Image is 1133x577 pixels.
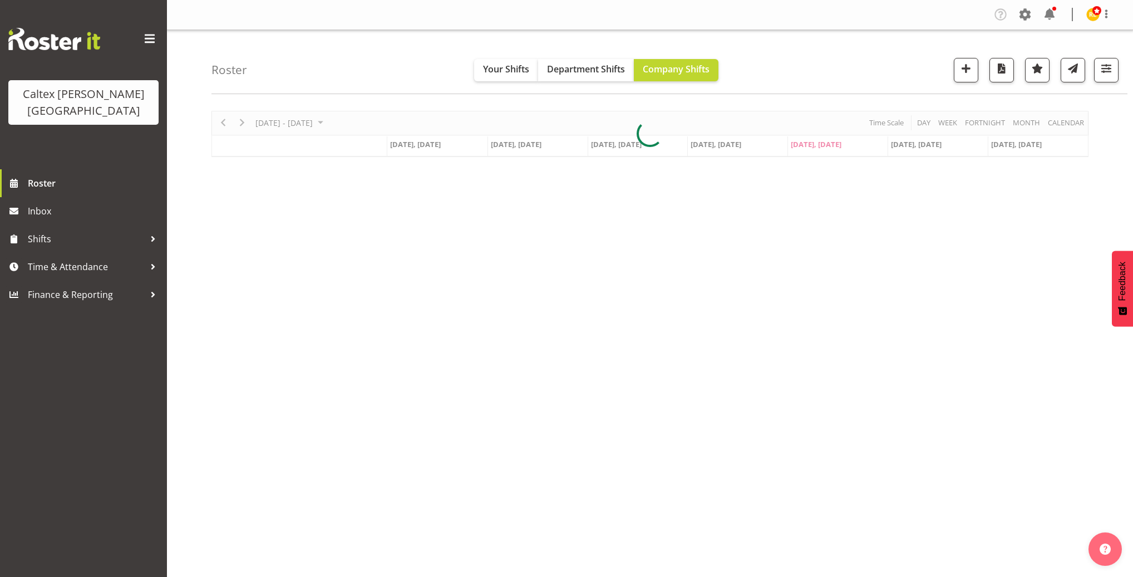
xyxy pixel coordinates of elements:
span: Finance & Reporting [28,286,145,303]
span: Your Shifts [483,63,529,75]
span: Roster [28,175,161,192]
span: Company Shifts [643,63,710,75]
button: Highlight an important date within the roster. [1025,58,1050,82]
button: Add a new shift [954,58,978,82]
button: Department Shifts [538,59,634,81]
button: Feedback - Show survey [1112,251,1133,326]
button: Filter Shifts [1094,58,1119,82]
span: Department Shifts [547,63,625,75]
button: Send a list of all shifts for the selected filtered period to all rostered employees. [1061,58,1085,82]
span: Feedback [1117,262,1127,301]
span: Shifts [28,231,145,247]
span: Inbox [28,203,161,219]
button: Company Shifts [634,59,718,81]
img: reece-lewis10949.jpg [1086,8,1100,21]
button: Your Shifts [474,59,538,81]
div: Caltex [PERSON_NAME][GEOGRAPHIC_DATA] [19,86,147,119]
h4: Roster [211,63,247,76]
button: Download a PDF of the roster according to the set date range. [989,58,1014,82]
span: Time & Attendance [28,258,145,275]
img: Rosterit website logo [8,28,100,50]
img: help-xxl-2.png [1100,544,1111,555]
